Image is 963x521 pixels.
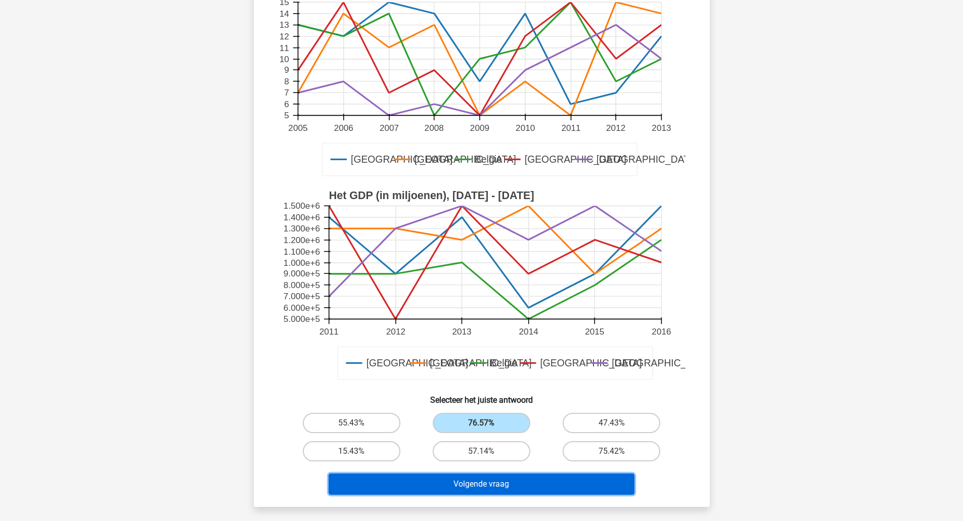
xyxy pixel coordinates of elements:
text: 14 [279,9,289,19]
text: 2011 [319,326,338,337]
text: [GEOGRAPHIC_DATA] [414,154,516,166]
text: [GEOGRAPHIC_DATA] [524,154,626,166]
text: [GEOGRAPHIC_DATA] [612,358,713,369]
text: 2016 [652,326,671,337]
h6: Selecteer het juiste antwoord [270,387,694,405]
text: 2007 [379,123,398,133]
text: 9 [284,65,289,75]
text: 2015 [585,326,604,337]
text: 8 [284,76,289,86]
text: Het GDP (in miljoenen), [DATE] - [DATE] [329,190,534,202]
label: 15.43% [303,441,400,461]
text: 9.000e+5 [283,268,319,278]
text: 2011 [561,123,580,133]
text: 2006 [334,123,353,133]
text: 6.000e+5 [283,303,319,313]
text: Belgie [474,154,501,165]
text: 1.100e+6 [283,247,319,257]
button: Volgende vraag [329,473,634,495]
text: 2009 [470,123,489,133]
text: 2014 [519,326,538,337]
text: 1.500e+6 [283,201,319,211]
text: 6 [284,99,289,109]
label: 55.43% [303,413,400,433]
label: 75.42% [563,441,660,461]
text: 2013 [452,326,471,337]
label: 57.14% [433,441,530,461]
text: 2008 [424,123,443,133]
text: 10 [279,54,289,64]
text: 2012 [606,123,625,133]
text: 1.000e+6 [283,258,319,268]
text: [GEOGRAPHIC_DATA] [366,358,468,369]
text: 2010 [516,123,535,133]
text: Belgie [490,358,517,369]
text: 2005 [288,123,307,133]
text: 5.000e+5 [283,314,319,324]
text: 8.000e+5 [283,280,319,290]
text: 1.400e+6 [283,212,319,222]
text: 1.200e+6 [283,235,319,245]
text: 13 [279,20,289,30]
text: 2013 [652,123,671,133]
text: 7 [284,87,289,98]
text: [GEOGRAPHIC_DATA] [540,358,641,369]
label: 47.43% [563,413,660,433]
text: 2012 [386,326,405,337]
text: [GEOGRAPHIC_DATA] [596,154,698,166]
text: 12 [279,31,289,41]
label: 76.57% [433,413,530,433]
text: 5 [284,111,289,121]
text: 1.300e+6 [283,224,319,234]
text: 11 [279,43,289,53]
text: [GEOGRAPHIC_DATA] [351,154,452,166]
text: 7.000e+5 [283,291,319,301]
text: [GEOGRAPHIC_DATA] [430,358,531,369]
